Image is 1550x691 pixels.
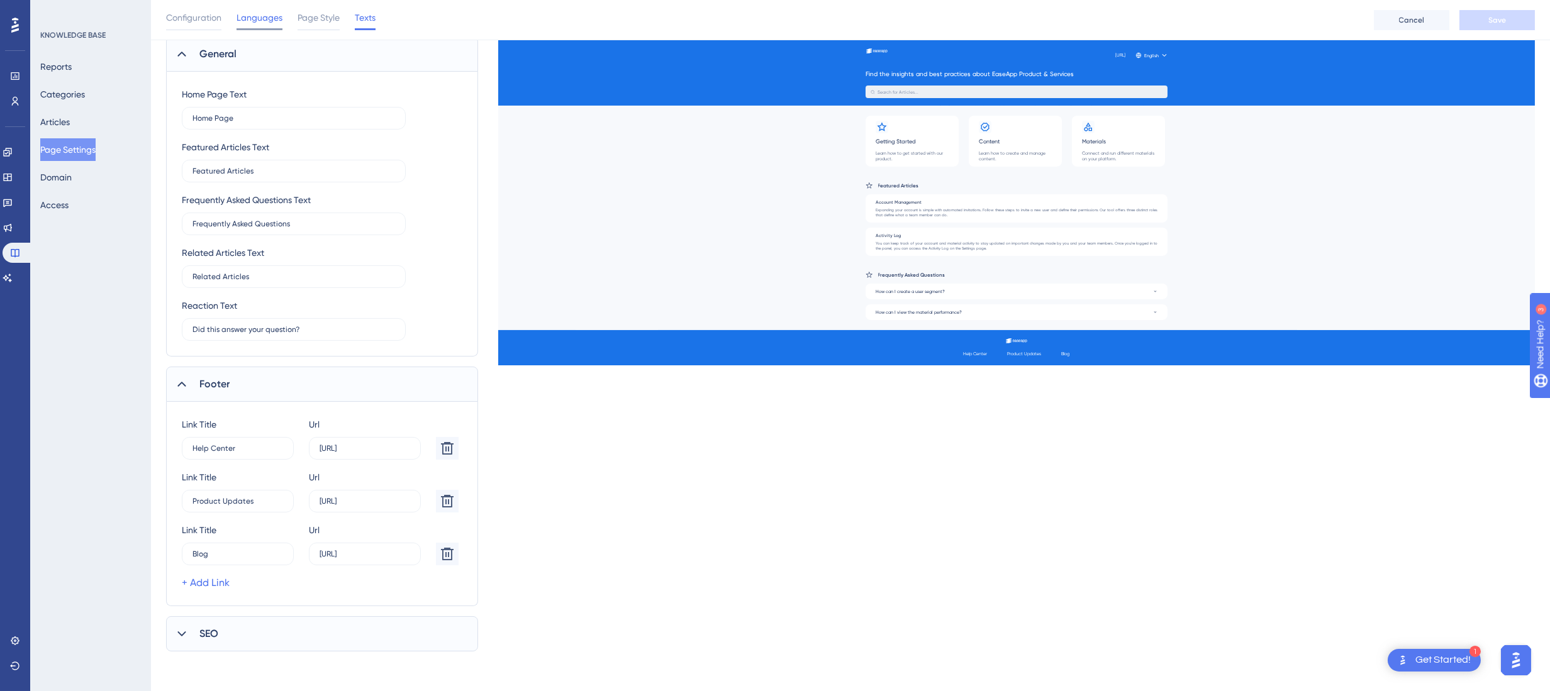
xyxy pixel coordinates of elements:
[182,298,237,313] div: Reaction Text
[40,30,106,40] div: KNOWLEDGE BASE
[355,10,376,25] span: Texts
[309,522,320,538] div: Url
[40,194,69,216] button: Access
[192,550,283,558] input: Link Title
[192,114,395,123] input: Home Page
[237,10,282,25] span: Languages
[182,192,311,207] div: Frequently Asked Questions Text
[320,444,410,453] input: https://www.example.com
[199,377,230,392] span: Footer
[192,167,395,175] input: Featured Articles
[298,10,340,25] span: Page Style
[30,3,79,18] span: Need Help?
[1497,641,1535,679] iframe: UserGuiding AI Assistant Launcher
[192,444,283,453] input: Link Title
[192,272,395,281] input: Related Articles
[1399,15,1425,25] span: Cancel
[40,111,70,133] button: Articles
[182,87,247,102] div: Home Page Text
[320,497,410,506] input: https://www.example.com
[192,219,395,228] input: Frequently Asked Questions
[182,470,216,485] div: Link Title
[199,626,218,641] span: SEO
[40,138,96,161] button: Page Settings
[1374,10,1449,30] button: Cancel
[40,166,72,189] button: Domain
[182,417,216,432] div: Link Title
[182,245,264,260] div: Related Articles Text
[309,470,320,485] div: Url
[1388,649,1481,672] div: Open Get Started! checklist, remaining modules: 1
[192,497,283,506] input: Link Title
[182,140,269,155] div: Featured Articles Text
[199,47,237,62] span: General
[1395,653,1410,668] img: launcher-image-alternative-text
[182,522,216,538] div: Link Title
[40,83,85,106] button: Categories
[1415,653,1471,667] div: Get Started!
[1459,10,1535,30] button: Save
[192,325,395,334] input: Did this answer your question?
[1469,646,1481,657] div: 1
[166,10,221,25] span: Configuration
[320,550,410,558] input: https://www.example.com
[309,417,320,432] div: Url
[182,575,230,590] a: + Add Link
[40,55,72,78] button: Reports
[87,6,91,16] div: 3
[1488,15,1506,25] span: Save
